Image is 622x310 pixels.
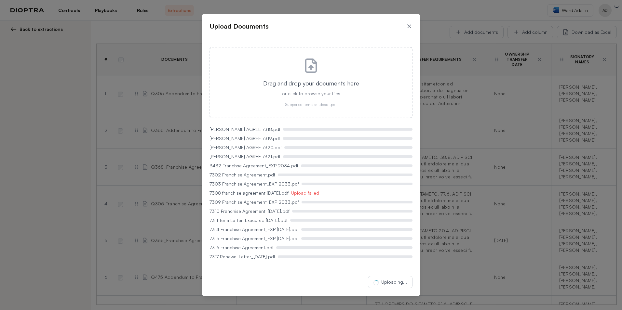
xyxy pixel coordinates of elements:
[221,90,401,97] p: or click to browse your files
[210,199,299,205] span: 7309 Franchise Agreement_EXP 2033.pdf
[210,181,299,187] span: 7303 Franchise Agreement_EXP 2033.pdf
[210,153,280,160] span: [PERSON_NAME] AGREE 7321.pdf
[368,276,412,288] button: Uploading...
[381,279,407,285] span: Uploading...
[210,253,275,260] span: 7317 Renewal Letter_[DATE].pdf
[291,190,319,196] span: Upload failed
[210,235,299,242] span: 7315 Franchise Agreement_EXP [DATE].pdf
[210,190,289,196] span: 7308 franchise agreement [DATE].pdf
[210,22,269,31] h2: Upload Documents
[210,208,290,214] span: 7310 Franchise Agreement_[DATE].pdf
[210,162,298,169] span: 3432 Franchse Agreement_EXP 2034.pdf
[210,144,282,151] span: [PERSON_NAME] AGREE 7320.pdf
[210,126,280,133] span: [PERSON_NAME] AGREE 7318.pdf
[210,244,274,251] span: 7316 Franchise Agreement.pdf
[210,172,275,178] span: 7302 Franchise Agreement.pdf
[221,102,401,107] p: Supported formats: .docx, .pdf
[210,217,288,224] span: 7311 Term Letter_Executed [DATE].pdf
[210,226,299,233] span: 7314 Franchise Agreement_EXP [DATE].pdf
[221,79,401,88] p: Drag and drop your documents here
[210,135,280,142] span: [PERSON_NAME] AGREE 7319.pdf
